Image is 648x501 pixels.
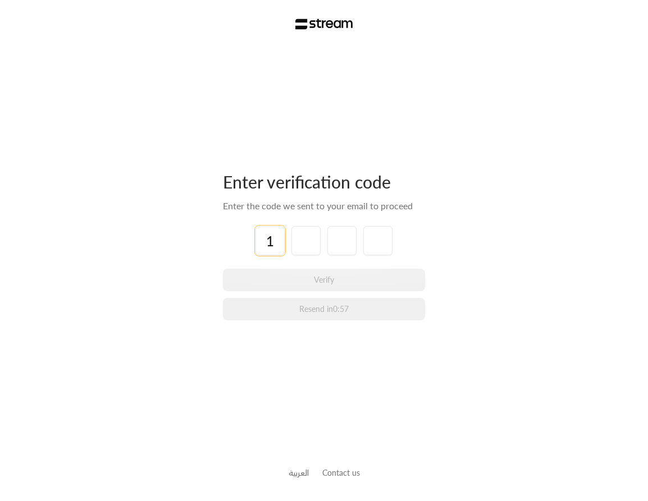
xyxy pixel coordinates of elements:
[295,19,353,30] img: Stream Logo
[223,171,425,192] div: Enter verification code
[322,467,360,479] button: Contact us
[223,199,425,213] div: Enter the code we sent to your email to proceed
[322,468,360,477] a: Contact us
[289,462,309,483] a: العربية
